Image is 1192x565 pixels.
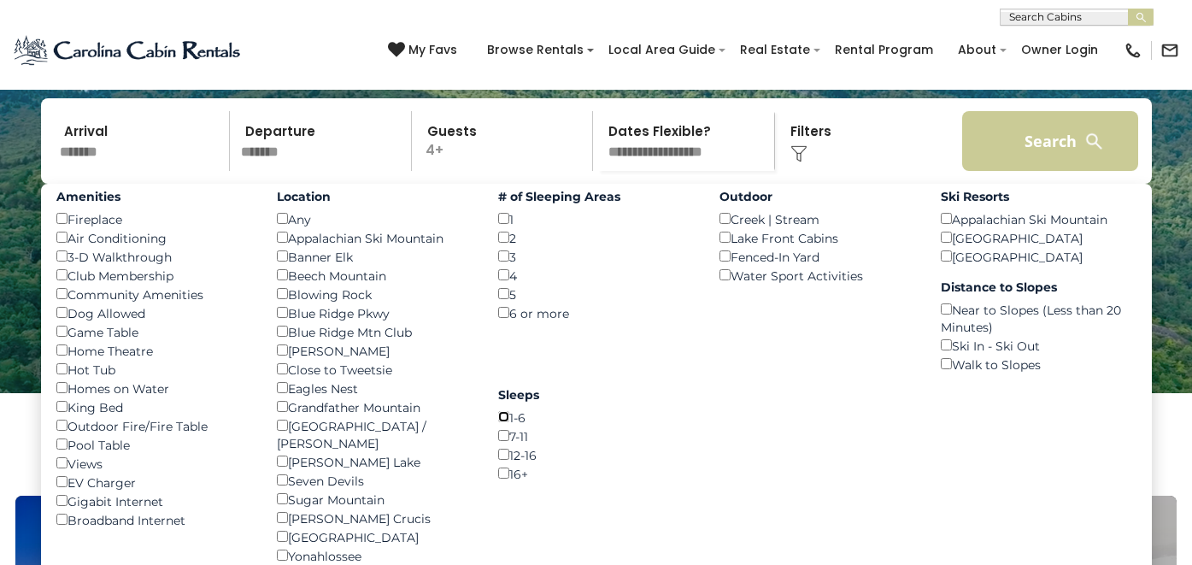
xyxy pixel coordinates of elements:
[56,435,252,454] div: Pool Table
[277,228,473,247] div: Appalachian Ski Mountain
[277,527,473,546] div: [GEOGRAPHIC_DATA]
[498,209,694,228] div: 1
[941,279,1136,296] label: Distance to Slopes
[56,266,252,285] div: Club Membership
[719,188,915,205] label: Outdoor
[277,188,473,205] label: Location
[498,228,694,247] div: 2
[56,285,252,303] div: Community Amenities
[277,303,473,322] div: Blue Ridge Pkwy
[941,209,1136,228] div: Appalachian Ski Mountain
[388,41,461,60] a: My Favs
[941,355,1136,374] div: Walk to Slopes
[277,322,473,341] div: Blue Ridge Mtn Club
[498,247,694,266] div: 3
[1124,41,1142,60] img: phone-regular-black.png
[731,37,819,63] a: Real Estate
[277,360,473,379] div: Close to Tweetsie
[941,336,1136,355] div: Ski In - Ski Out
[56,188,252,205] label: Amenities
[600,37,724,63] a: Local Area Guide
[56,209,252,228] div: Fireplace
[277,285,473,303] div: Blowing Rock
[277,490,473,509] div: Sugar Mountain
[277,379,473,397] div: Eagles Nest
[719,247,915,266] div: Fenced-In Yard
[277,266,473,285] div: Beech Mountain
[56,491,252,510] div: Gigabit Internet
[277,397,473,416] div: Grandfather Mountain
[941,228,1136,247] div: [GEOGRAPHIC_DATA]
[498,445,694,464] div: 12-16
[941,247,1136,266] div: [GEOGRAPHIC_DATA]
[498,427,694,445] div: 7-11
[56,303,252,322] div: Dog Allowed
[56,397,252,416] div: King Bed
[962,111,1139,171] button: Search
[1083,131,1105,152] img: search-regular-white.png
[498,285,694,303] div: 5
[941,300,1136,336] div: Near to Slopes (Less than 20 Minutes)
[719,209,915,228] div: Creek | Stream
[790,145,807,162] img: filter--v1.png
[498,188,694,205] label: # of Sleeping Areas
[56,247,252,266] div: 3-D Walkthrough
[56,473,252,491] div: EV Charger
[277,247,473,266] div: Banner Elk
[1013,37,1107,63] a: Owner Login
[277,509,473,527] div: [PERSON_NAME] Crucis
[277,452,473,471] div: [PERSON_NAME] Lake
[417,111,593,171] p: 4+
[408,41,457,59] span: My Favs
[479,37,592,63] a: Browse Rentals
[13,33,244,68] img: Blue-2.png
[277,416,473,452] div: [GEOGRAPHIC_DATA] / [PERSON_NAME]
[56,322,252,341] div: Game Table
[498,408,694,427] div: 1-6
[719,228,915,247] div: Lake Front Cabins
[56,416,252,435] div: Outdoor Fire/Fire Table
[1160,41,1179,60] img: mail-regular-black.png
[498,386,694,403] label: Sleeps
[949,37,1005,63] a: About
[277,341,473,360] div: [PERSON_NAME]
[277,546,473,565] div: Yonahlossee
[498,303,694,322] div: 6 or more
[56,341,252,360] div: Home Theatre
[56,228,252,247] div: Air Conditioning
[498,464,694,483] div: 16+
[941,188,1136,205] label: Ski Resorts
[498,266,694,285] div: 4
[277,471,473,490] div: Seven Devils
[56,510,252,529] div: Broadband Internet
[13,436,1179,496] h3: Select Your Destination
[277,209,473,228] div: Any
[56,360,252,379] div: Hot Tub
[56,379,252,397] div: Homes on Water
[56,454,252,473] div: Views
[826,37,942,63] a: Rental Program
[719,266,915,285] div: Water Sport Activities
